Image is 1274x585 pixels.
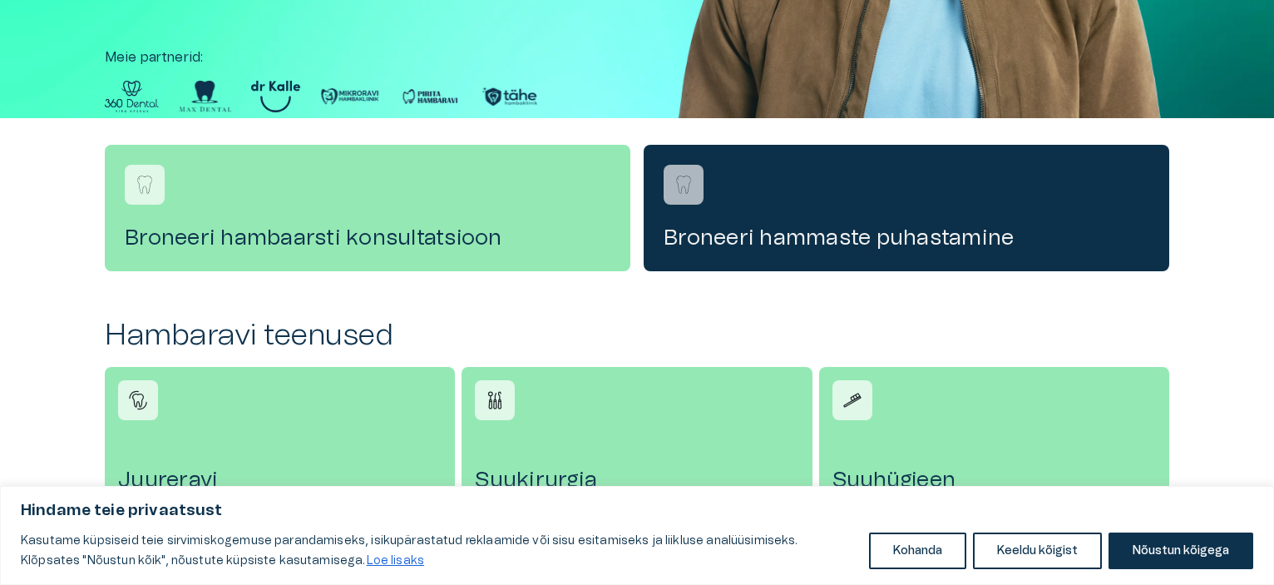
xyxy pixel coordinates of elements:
font: Abi [91,13,110,27]
button: Kohanda [869,533,966,569]
font: Meie partnerid [105,51,200,64]
font: Suukirurgia [475,469,597,491]
button: Nõustun kõigega [1109,533,1253,569]
img: Suukirurgia ikoon [482,388,507,413]
button: Keeldu kõigist [973,533,1102,569]
img: Partneri logo [400,81,460,112]
font: Broneeri hammaste puhastamine [664,227,1014,249]
img: Broneeri hammaste puhastamine logo [671,172,696,197]
img: Juureravi ikoon [126,388,151,413]
font: Hindame teie privaatsust [21,503,223,518]
font: Broneeri hambaarsti konsultatsioon [125,227,502,249]
font: Hambaravi teenused [105,320,393,350]
img: Partneri logo [251,81,300,112]
font: Kasutame küpsiseid teie sirvimiskogemuse parandamiseks, isikupärastatud reklaamide või sisu esita... [21,535,798,567]
a: Navigeeri teenuse broneerimise juurde [644,145,1169,271]
font: Suuhügieen [832,469,956,491]
font: Juureravi [118,469,218,491]
font: Nõustun kõigega [1133,545,1229,557]
img: Partneri logo [480,81,540,112]
a: Loe lisaks [427,554,429,568]
font: Loe lisaks [367,555,425,567]
font: Keeldu kõigist [997,545,1078,557]
img: Partneri logo [105,81,159,112]
img: Suuhügieeni ikoon [840,388,865,413]
img: Partneri logo [320,81,380,112]
font: : [200,51,203,64]
font: Kohanda [893,545,942,557]
img: Broneeri hambaarsti konsultatsiooni logo [132,172,157,197]
img: Partneri logo [179,81,231,112]
a: Navigeeri teenuse broneerimise juurde [105,145,630,271]
a: Loe lisaks [366,554,426,568]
